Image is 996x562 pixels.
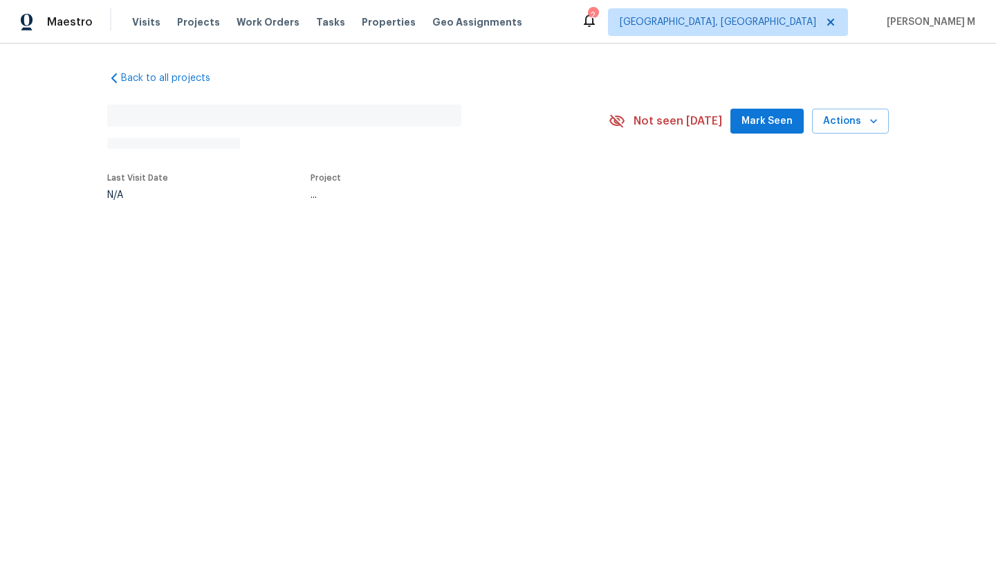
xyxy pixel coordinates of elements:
[362,15,416,29] span: Properties
[620,15,816,29] span: [GEOGRAPHIC_DATA], [GEOGRAPHIC_DATA]
[881,15,975,29] span: [PERSON_NAME] M
[107,71,240,85] a: Back to all projects
[132,15,160,29] span: Visits
[316,17,345,27] span: Tasks
[237,15,299,29] span: Work Orders
[177,15,220,29] span: Projects
[812,109,889,134] button: Actions
[311,174,341,182] span: Project
[634,114,722,128] span: Not seen [DATE]
[823,113,878,130] span: Actions
[730,109,804,134] button: Mark Seen
[47,15,93,29] span: Maestro
[432,15,522,29] span: Geo Assignments
[311,190,576,200] div: ...
[588,8,598,22] div: 2
[741,113,793,130] span: Mark Seen
[107,190,168,200] div: N/A
[107,174,168,182] span: Last Visit Date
